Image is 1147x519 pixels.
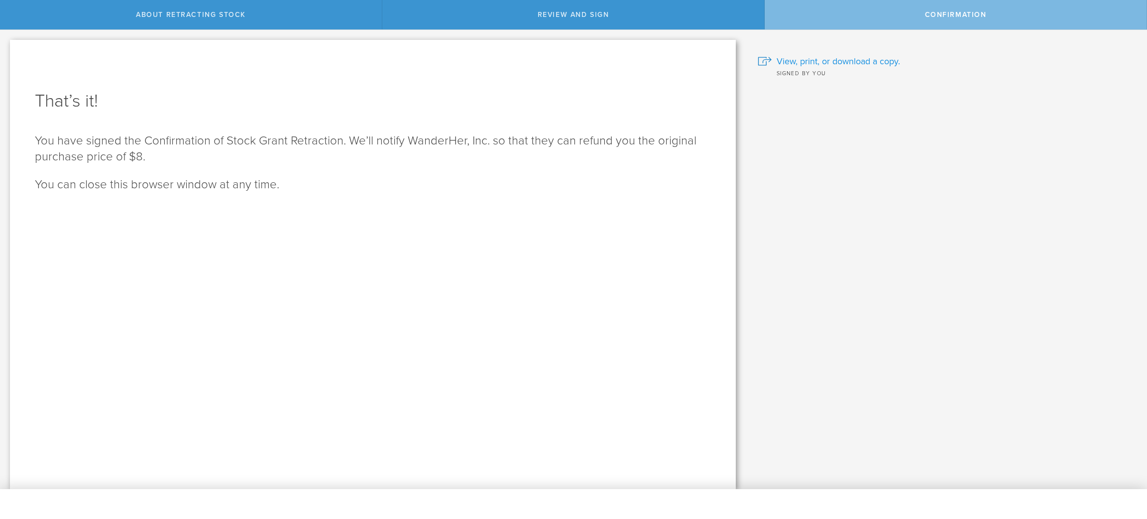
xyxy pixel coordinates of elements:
[35,89,711,113] h1: That’s it!
[136,10,246,19] span: About Retracting Stock
[758,68,1132,78] div: Signed by you
[35,177,711,193] p: You can close this browser window at any time.
[538,10,609,19] span: Review and Sign
[925,10,987,19] span: Confirmation
[777,55,900,68] span: View, print, or download a copy.
[35,133,711,165] p: You have signed the Confirmation of Stock Grant Retraction. We’ll notify WanderHer, Inc. so that ...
